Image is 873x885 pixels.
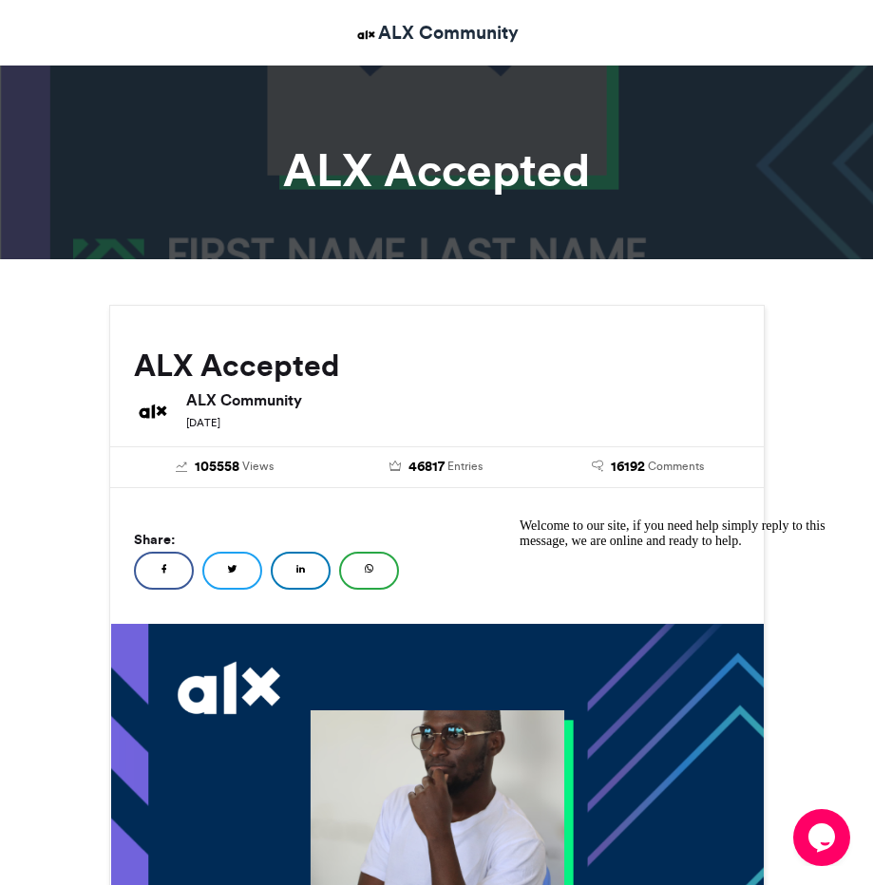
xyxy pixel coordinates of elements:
span: Welcome to our site, if you need help simply reply to this message, we are online and ready to help. [8,8,313,37]
h1: ALX Accepted [109,147,765,193]
span: 46817 [408,457,445,478]
small: [DATE] [186,416,220,429]
a: 16192 Comments [557,457,740,478]
iframe: chat widget [793,809,854,866]
span: 16192 [611,457,645,478]
h6: ALX Community [186,392,740,407]
span: Views [242,458,274,475]
div: Welcome to our site, if you need help simply reply to this message, we are online and ready to help. [8,8,350,38]
a: 46817 Entries [345,457,528,478]
img: ALX Community [134,392,172,430]
a: 105558 Views [134,457,317,478]
h5: Share: [134,527,740,552]
h2: ALX Accepted [134,348,740,383]
a: ALX Community [354,19,519,47]
span: Entries [447,458,483,475]
iframe: chat widget [512,511,854,800]
span: 105558 [195,457,239,478]
img: ALX Community [354,23,378,47]
span: Comments [648,458,704,475]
